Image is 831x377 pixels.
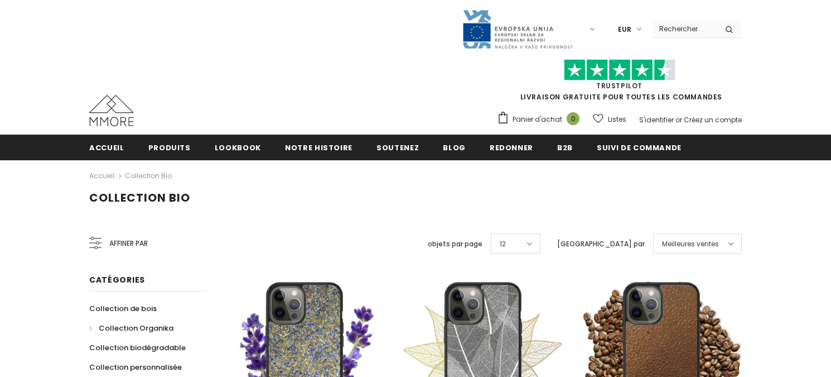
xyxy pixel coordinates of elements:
[596,81,642,90] a: TrustPilot
[490,135,533,160] a: Redonner
[567,112,579,125] span: 0
[215,142,261,153] span: Lookbook
[557,135,573,160] a: B2B
[89,357,182,377] a: Collection personnalisée
[513,114,562,125] span: Panier d'achat
[443,135,466,160] a: Blog
[89,169,114,183] a: Accueil
[215,135,261,160] a: Lookbook
[285,135,352,160] a: Notre histoire
[125,171,172,180] a: Collection Bio
[597,135,682,160] a: Suivi de commande
[490,142,533,153] span: Redonner
[597,142,682,153] span: Suivi de commande
[662,238,719,250] span: Meilleures ventes
[285,142,352,153] span: Notre histoire
[653,21,717,37] input: Search Site
[557,238,645,250] label: [GEOGRAPHIC_DATA] par
[497,64,742,102] span: LIVRAISON GRATUITE POUR TOUTES LES COMMANDES
[497,111,585,128] a: Panier d'achat 0
[593,109,626,129] a: Listes
[148,142,191,153] span: Produits
[639,115,674,125] a: S'identifier
[89,362,182,373] span: Collection personnalisée
[89,142,124,153] span: Accueil
[148,135,191,160] a: Produits
[89,338,186,357] a: Collection biodégradable
[376,135,419,160] a: soutenez
[89,274,145,285] span: Catégories
[608,114,626,125] span: Listes
[675,115,682,125] span: or
[376,142,419,153] span: soutenez
[564,59,675,81] img: Faites confiance aux étoiles pilotes
[109,237,148,250] span: Affiner par
[462,24,573,34] a: Javni Razpis
[618,24,631,35] span: EUR
[89,135,124,160] a: Accueil
[557,142,573,153] span: B2B
[443,142,466,153] span: Blog
[428,238,482,250] label: objets par page
[99,323,173,333] span: Collection Organika
[89,299,157,318] a: Collection de bois
[89,190,190,206] span: Collection Bio
[462,9,573,50] img: Javni Razpis
[89,318,173,338] a: Collection Organika
[684,115,742,125] a: Créez un compte
[500,238,506,250] span: 12
[89,303,157,314] span: Collection de bois
[89,95,134,126] img: Cas MMORE
[89,342,186,353] span: Collection biodégradable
